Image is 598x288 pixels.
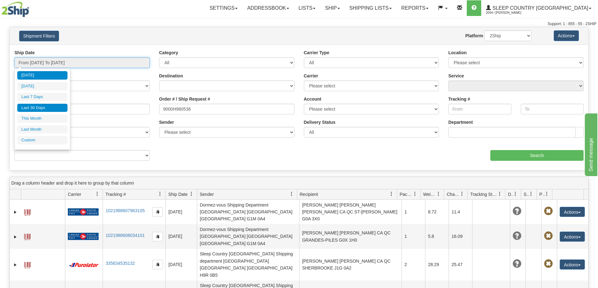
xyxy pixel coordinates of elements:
[19,31,59,41] button: Shipment Filters
[539,191,545,197] span: Pickup Status
[345,0,396,16] a: Shipping lists
[491,5,588,11] span: Sleep Country [GEOGRAPHIC_DATA]
[304,96,321,102] label: Account
[68,191,81,197] span: Carrier
[2,21,596,27] div: Support: 1 - 855 - 55 - 2SHIP
[481,0,596,16] a: Sleep Country [GEOGRAPHIC_DATA] 2044 / [PERSON_NAME]
[294,0,320,16] a: Lists
[526,189,536,199] a: Shipment Issues filter column settings
[205,0,242,16] a: Settings
[304,119,336,125] label: Delivery Status
[544,259,553,268] span: Pickup Not Assigned
[17,136,67,144] li: Custom
[197,200,299,224] td: Dormez-vous Shipping Department [GEOGRAPHIC_DATA] [GEOGRAPHIC_DATA] [GEOGRAPHIC_DATA] G1M 0A4
[242,0,294,16] a: Addressbook
[521,104,584,114] input: To
[449,224,472,249] td: 16.09
[105,191,126,197] span: Tracking #
[401,200,425,224] td: 1
[510,189,521,199] a: Delivery Status filter column settings
[197,249,299,280] td: Sleep Country [GEOGRAPHIC_DATA] Shipping department [GEOGRAPHIC_DATA] [GEOGRAPHIC_DATA] [GEOGRAPH...
[155,189,165,199] a: Tracking # filter column settings
[24,259,30,269] a: Label
[286,189,297,199] a: Sender filter column settings
[5,4,58,11] div: Send message
[17,71,67,80] li: [DATE]
[433,189,444,199] a: Weight filter column settings
[494,189,505,199] a: Tracking Status filter column settings
[401,224,425,249] td: 1
[2,2,29,17] img: logo2044.jpg
[17,125,67,134] li: Last Month
[560,259,585,270] button: Actions
[448,73,464,79] label: Service
[448,96,470,102] label: Tracking #
[560,207,585,217] button: Actions
[544,232,553,240] span: Pickup Not Assigned
[401,249,425,280] td: 2
[513,232,521,240] span: Unknown
[320,0,344,16] a: Ship
[386,189,397,199] a: Recipient filter column settings
[105,233,145,238] a: 1021988608034101
[470,191,498,197] span: Tracking Status
[105,261,135,266] a: 335634535132
[17,104,67,112] li: Last 30 Days
[12,209,19,215] a: Expand
[448,119,473,125] label: Department
[544,207,553,216] span: Pickup Not Assigned
[152,260,163,269] button: Copy to clipboard
[304,73,318,79] label: Carrier
[105,208,145,213] a: 1021988607963105
[165,200,197,224] td: [DATE]
[449,200,472,224] td: 11.4
[396,0,433,16] a: Reports
[541,189,552,199] a: Pickup Status filter column settings
[457,189,467,199] a: Charge filter column settings
[448,50,466,56] label: Location
[524,191,529,197] span: Shipment Issues
[152,232,163,241] button: Copy to clipboard
[14,50,35,56] label: Ship Date
[410,189,420,199] a: Packages filter column settings
[465,33,483,39] label: Platform
[513,259,521,268] span: Unknown
[448,104,511,114] input: From
[165,249,197,280] td: [DATE]
[17,93,67,101] li: Last 7 Days
[304,50,329,56] label: Carrier Type
[400,191,413,197] span: Packages
[425,224,449,249] td: 5.8
[152,207,163,217] button: Copy to clipboard
[300,191,318,197] span: Recipient
[299,249,401,280] td: [PERSON_NAME] [PERSON_NAME] CA QC SHERBROOKE J1G 0A2
[486,10,533,16] span: 2044 / [PERSON_NAME]
[168,191,187,197] span: Ship Date
[12,234,19,240] a: Expand
[425,249,449,280] td: 28.29
[24,207,30,217] a: Label
[186,189,197,199] a: Ship Date filter column settings
[159,73,183,79] label: Destination
[197,224,299,249] td: Dormez-vous Shipping Department [GEOGRAPHIC_DATA] [GEOGRAPHIC_DATA] [GEOGRAPHIC_DATA] G1M 0A4
[68,263,100,267] img: 11 - Purolator
[490,150,584,161] input: Search
[423,191,436,197] span: Weight
[17,114,67,123] li: This Month
[508,191,513,197] span: Delivery Status
[584,112,597,176] iframe: chat widget
[159,50,178,56] label: Category
[17,82,67,91] li: [DATE]
[554,30,579,41] button: Actions
[447,191,460,197] span: Charge
[159,119,174,125] label: Sender
[200,191,214,197] span: Sender
[449,249,472,280] td: 25.47
[299,224,401,249] td: [PERSON_NAME] [PERSON_NAME] CA QC GRANDES-PILES G0X 1H0
[24,231,30,241] a: Label
[68,233,99,240] img: 20 - Canada Post
[159,96,210,102] label: Order # / Ship Request #
[425,200,449,224] td: 8.72
[299,200,401,224] td: [PERSON_NAME] [PERSON_NAME] [PERSON_NAME] CA QC ST-[PERSON_NAME] G0A 3X0
[12,262,19,268] a: Expand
